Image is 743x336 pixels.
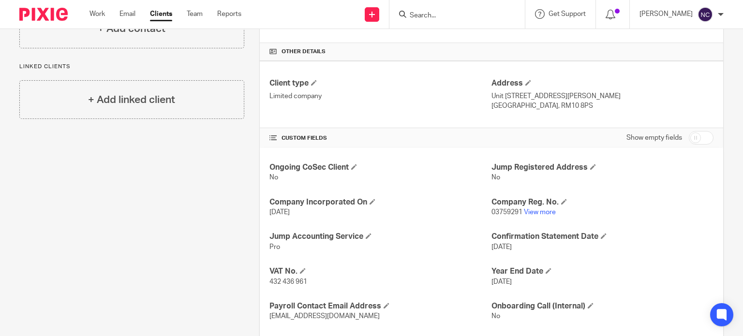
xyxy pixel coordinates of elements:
span: 03759291 [491,209,522,216]
span: [EMAIL_ADDRESS][DOMAIN_NAME] [269,313,380,320]
h4: Ongoing CoSec Client [269,162,491,173]
a: Reports [217,9,241,19]
p: Limited company [269,91,491,101]
h4: VAT No. [269,266,491,277]
span: [DATE] [491,244,512,250]
span: [DATE] [269,209,290,216]
img: Pixie [19,8,68,21]
span: [DATE] [491,278,512,285]
a: Team [187,9,203,19]
h4: Company Reg. No. [491,197,713,207]
span: Other details [282,48,326,56]
img: svg%3E [698,7,713,22]
h4: Client type [269,78,491,88]
h4: CUSTOM FIELDS [269,134,491,142]
span: Get Support [549,11,586,17]
p: [GEOGRAPHIC_DATA], RM10 8PS [491,101,713,111]
h4: Address [491,78,713,88]
h4: Confirmation Statement Date [491,232,713,242]
h4: Jump Registered Address [491,162,713,173]
h4: + Add contact [98,21,165,36]
a: Work [89,9,105,19]
span: Pro [269,244,280,250]
p: [PERSON_NAME] [639,9,693,19]
a: Clients [150,9,172,19]
p: Unit [STREET_ADDRESS][PERSON_NAME] [491,91,713,101]
label: Show empty fields [626,133,682,143]
h4: Payroll Contact Email Address [269,301,491,311]
span: 432 436 961 [269,278,307,285]
h4: Onboarding Call (Internal) [491,301,713,311]
h4: Jump Accounting Service [269,232,491,242]
span: No [491,313,500,320]
a: View more [524,209,556,216]
h4: Year End Date [491,266,713,277]
h4: Company Incorporated On [269,197,491,207]
span: No [491,174,500,181]
h4: + Add linked client [88,92,175,107]
p: Linked clients [19,63,244,71]
span: No [269,174,278,181]
input: Search [409,12,496,20]
a: Email [119,9,135,19]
